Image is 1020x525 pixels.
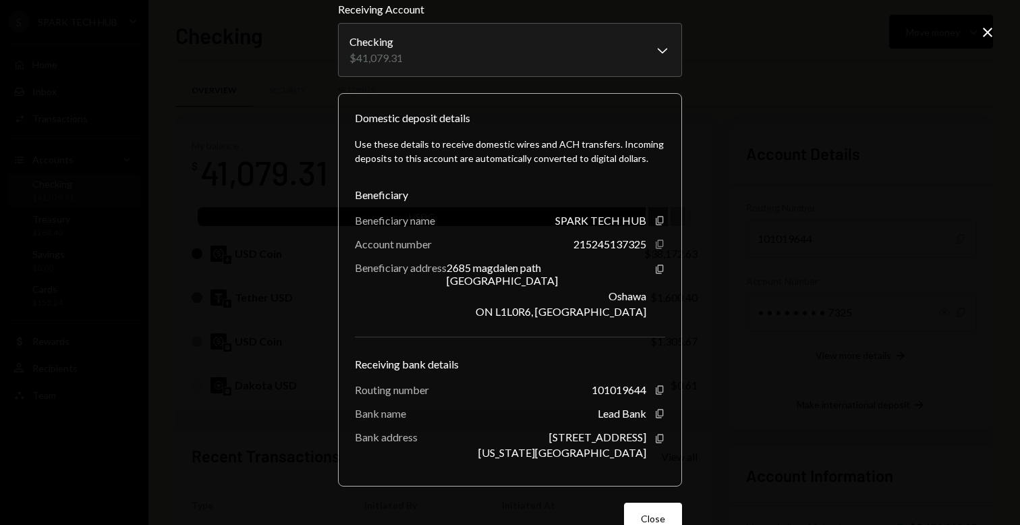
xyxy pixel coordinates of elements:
[573,238,646,250] div: 215245137325
[598,407,646,420] div: Lead Bank
[355,383,429,396] div: Routing number
[355,407,406,420] div: Bank name
[355,356,665,372] div: Receiving bank details
[355,187,665,203] div: Beneficiary
[549,431,646,443] div: [STREET_ADDRESS]
[355,261,447,274] div: Beneficiary address
[355,431,418,443] div: Bank address
[476,305,646,318] div: ON L1L0R6, [GEOGRAPHIC_DATA]
[608,289,646,302] div: Oshawa
[355,137,665,165] div: Use these details to receive domestic wires and ACH transfers. Incoming deposits to this account ...
[592,383,646,396] div: 101019644
[355,238,432,250] div: Account number
[355,214,435,227] div: Beneficiary name
[338,1,682,18] label: Receiving Account
[555,214,646,227] div: SPARK TECH HUB
[338,23,682,77] button: Receiving Account
[478,446,646,459] div: [US_STATE][GEOGRAPHIC_DATA]
[447,261,646,287] div: 2685 magdalen path [GEOGRAPHIC_DATA]
[355,110,470,126] div: Domestic deposit details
